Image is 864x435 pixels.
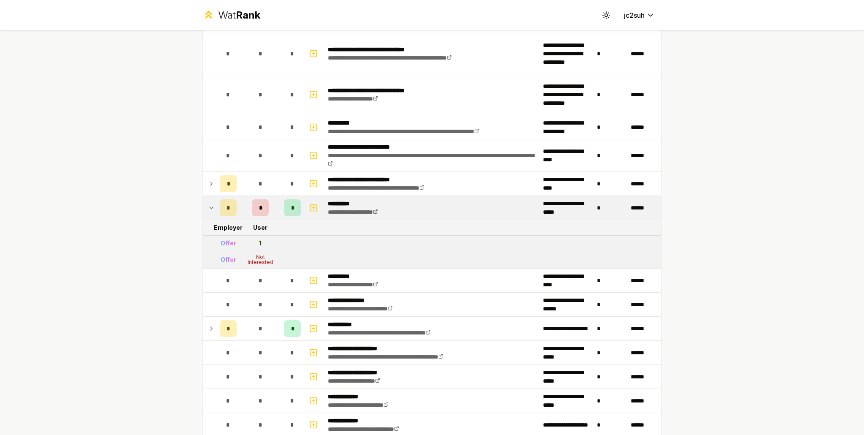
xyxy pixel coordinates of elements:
td: Employer [216,220,240,235]
button: jc2suh [617,8,661,23]
a: WatRank [202,8,260,22]
div: Not Interested [243,255,277,265]
span: jc2suh [624,10,645,20]
div: Wat [218,8,260,22]
span: Rank [236,9,260,21]
td: User [240,220,281,235]
div: Offer [221,239,236,247]
div: 1 [259,239,262,247]
div: Offer [221,256,236,264]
